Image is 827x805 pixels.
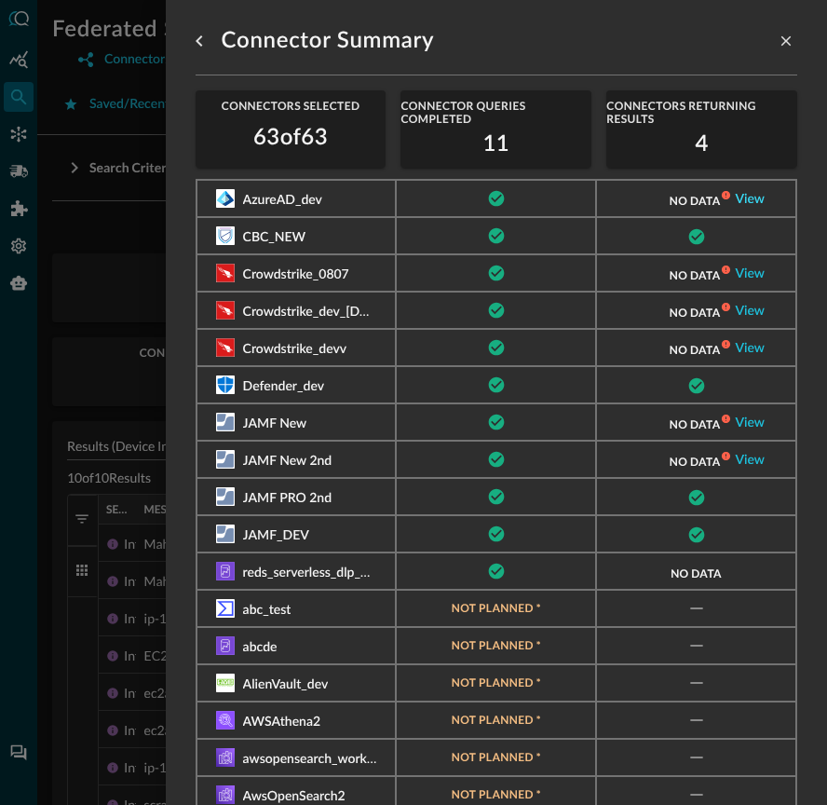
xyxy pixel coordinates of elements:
span: CBC_NEW [243,231,306,244]
span: The search criteria exclude all the data that would be returned by this connector. [452,714,541,727]
svg: Amazon Redshift Serverless [216,562,235,580]
svg: One or more calls to this platform resulted in an error. [721,339,731,349]
span: No data [670,268,721,282]
svg: Crowdstrike Falcon [216,264,235,282]
svg: JAMF Pro [216,450,235,469]
svg: Amazon OpenSearch Service [216,748,235,767]
span: awsopensearch_working [243,750,385,766]
span: No data [670,343,721,357]
svg: Crowdstrike Falcon [216,301,235,320]
svg: JAMF Pro [216,487,235,506]
span: AwsOpenSearch2 [243,790,346,803]
span: The search criteria exclude all the data that would be returned by this connector. [452,751,541,764]
svg: Amazon Redshift Serverless [216,636,235,655]
span: abcde [243,641,278,654]
span: AWSAthena2 [243,716,321,729]
span: AlienVault_dev [243,678,329,691]
span: reds_serverless_dlp_paylo [243,564,392,580]
span: JAMF New [243,417,307,430]
svg: Crowdstrike Falcon [216,338,235,357]
span: No data [670,455,721,469]
svg: Amazon Athena (for Amazon S3) [216,711,235,730]
svg: JAMF Pro [216,525,235,543]
svg: Microsoft Defender for Endpoint [216,375,235,394]
span: No data [670,417,721,431]
a: View [735,454,765,467]
button: go back [184,26,214,56]
h2: 11 [482,130,509,159]
a: View [735,193,765,206]
span: JAMF PRO 2nd [243,492,332,505]
span: JAMF_DEV [243,529,309,542]
svg: One or more calls to this platform resulted in an error. [721,265,731,275]
span: The search criteria exclude all the data that would be returned by this connector. [452,639,541,652]
svg: Amazon OpenSearch Service [216,785,235,804]
h2: 4 [695,130,708,159]
svg: Virus Total [216,599,235,618]
a: View [735,342,765,355]
span: AzureAD_dev [243,194,322,207]
h2: 63 of 63 [253,123,328,153]
button: close-drawer [775,30,797,52]
span: Connectors Returning Results [606,100,797,126]
svg: One or more calls to this platform resulted in an error. [721,302,731,312]
svg: One or more calls to this platform resulted in an error. [721,451,731,461]
span: Defender_dev [243,380,324,393]
span: Connector Queries Completed [400,100,591,126]
a: View [735,305,765,318]
svg: One or more calls to this platform resulted in an error. [721,190,731,200]
svg: One or more calls to this platform resulted in an error. [721,414,731,424]
span: abc_test [243,604,291,617]
span: Crowdstrike_dev_[DATE] [243,303,387,319]
span: The search criteria exclude all the data that would be returned by this connector. [452,676,541,689]
a: View [735,416,765,430]
span: No data [670,194,721,208]
span: The search criteria exclude all the data that would be returned by this connector. [452,602,541,615]
svg: Microsoft Entra ID (Azure AD) [216,189,235,208]
span: Crowdstrike_devv [243,343,346,356]
span: JAMF New 2nd [243,455,332,468]
span: Crowdstrike_0807 [243,268,349,281]
svg: JAMF Pro [216,413,235,431]
svg: Carbon Black Cloud [216,226,235,245]
a: View [735,267,765,280]
span: No data [671,566,722,580]
svg: AlienVault [216,674,235,692]
span: The search criteria exclude all the data that would be returned by this connector. [452,788,541,801]
span: Connectors Selected [222,100,360,113]
span: No data [670,306,721,320]
h1: Connector Summary [222,26,435,56]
